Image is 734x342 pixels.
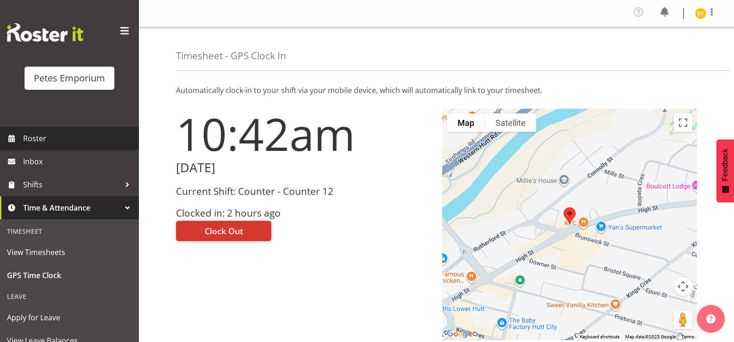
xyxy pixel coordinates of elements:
span: Clock Out [205,225,243,237]
span: Inbox [23,155,134,168]
a: View Timesheets [2,241,137,264]
button: Clock Out [176,221,271,241]
button: Show street map [447,113,485,132]
img: eva-vailini10223.jpg [695,8,706,19]
h2: [DATE] [176,161,431,175]
button: Keyboard shortcuts [580,334,620,340]
span: Apply for Leave [7,311,132,324]
span: View Timesheets [7,245,132,259]
span: Feedback [721,149,729,181]
span: Shifts [23,178,120,192]
p: Automatically clock-in to your shift via your mobile device, which will automatically link to you... [176,85,697,96]
img: help-xxl-2.png [706,314,715,323]
button: Show satellite imagery [485,113,536,132]
img: Google [445,328,475,340]
button: Map camera controls [674,277,692,296]
a: Terms (opens in new tab) [681,334,694,339]
span: Time & Attendance [23,201,120,215]
a: Apply for Leave [2,306,137,329]
div: Leave [2,287,137,306]
a: GPS Time Clock [2,264,137,287]
h4: Timesheet - GPS Clock In [176,50,286,61]
button: Drag Pegman onto the map to open Street View [674,311,692,329]
button: Feedback - Show survey [716,139,734,202]
div: Petes Emporium [34,71,105,85]
div: Timesheet [2,222,137,241]
span: GPS Time Clock [7,268,132,282]
h3: Clocked in: 2 hours ago [176,208,431,218]
h1: 10:42am [176,109,431,159]
span: Roster [23,131,134,145]
h3: Current Shift: Counter - Counter 12 [176,186,431,197]
span: Map data ©2025 Google [625,334,676,339]
img: Rosterit website logo [7,23,83,42]
a: Open this area in Google Maps (opens a new window) [445,328,475,340]
button: Toggle fullscreen view [674,113,692,132]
